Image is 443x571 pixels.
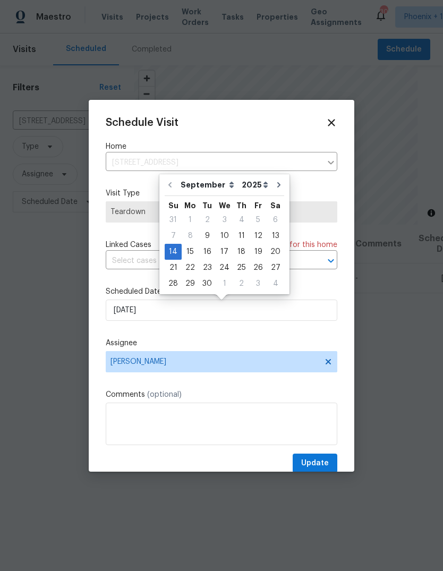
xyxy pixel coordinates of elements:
[165,260,182,275] div: 21
[106,188,337,199] label: Visit Type
[216,260,233,275] div: 24
[165,244,182,259] div: 14
[216,228,233,243] div: 10
[233,276,250,292] div: Thu Oct 02 2025
[184,202,196,209] abbr: Monday
[182,244,199,260] div: Mon Sep 15 2025
[165,212,182,228] div: Sun Aug 31 2025
[168,202,178,209] abbr: Sunday
[236,202,246,209] abbr: Thursday
[267,228,284,243] div: 13
[326,117,337,129] span: Close
[233,228,250,244] div: Thu Sep 11 2025
[199,276,216,291] div: 30
[267,260,284,275] div: 27
[182,212,199,228] div: Mon Sep 01 2025
[216,260,233,276] div: Wed Sep 24 2025
[267,228,284,244] div: Sat Sep 13 2025
[233,212,250,227] div: 4
[202,202,212,209] abbr: Tuesday
[250,276,267,291] div: 3
[110,357,319,366] span: [PERSON_NAME]
[267,244,284,260] div: Sat Sep 20 2025
[178,177,239,193] select: Month
[267,244,284,259] div: 20
[165,260,182,276] div: Sun Sep 21 2025
[233,276,250,291] div: 2
[147,391,182,398] span: (optional)
[165,276,182,291] div: 28
[271,174,287,195] button: Go to next month
[293,454,337,473] button: Update
[110,207,333,217] span: Teardown
[267,212,284,228] div: Sat Sep 06 2025
[165,212,182,227] div: 31
[106,286,337,297] label: Scheduled Date
[250,212,267,228] div: Fri Sep 05 2025
[233,260,250,276] div: Thu Sep 25 2025
[254,202,262,209] abbr: Friday
[199,212,216,228] div: Tue Sep 02 2025
[216,244,233,260] div: Wed Sep 17 2025
[270,202,280,209] abbr: Saturday
[199,276,216,292] div: Tue Sep 30 2025
[182,228,199,244] div: Mon Sep 08 2025
[250,260,267,276] div: Fri Sep 26 2025
[165,244,182,260] div: Sun Sep 14 2025
[250,244,267,260] div: Fri Sep 19 2025
[267,212,284,227] div: 6
[182,276,199,291] div: 29
[199,244,216,260] div: Tue Sep 16 2025
[216,212,233,227] div: 3
[250,228,267,243] div: 12
[182,228,199,243] div: 8
[106,389,337,400] label: Comments
[323,253,338,268] button: Open
[199,260,216,275] div: 23
[250,260,267,275] div: 26
[165,228,182,244] div: Sun Sep 07 2025
[250,244,267,259] div: 19
[162,174,178,195] button: Go to previous month
[182,260,199,275] div: 22
[216,276,233,291] div: 1
[199,228,216,243] div: 9
[199,212,216,227] div: 2
[233,228,250,243] div: 11
[106,338,337,348] label: Assignee
[216,276,233,292] div: Wed Oct 01 2025
[233,260,250,275] div: 25
[199,260,216,276] div: Tue Sep 23 2025
[106,300,337,321] input: M/D/YYYY
[165,228,182,243] div: 7
[233,212,250,228] div: Thu Sep 04 2025
[233,244,250,259] div: 18
[182,276,199,292] div: Mon Sep 29 2025
[165,276,182,292] div: Sun Sep 28 2025
[267,260,284,276] div: Sat Sep 27 2025
[199,244,216,259] div: 16
[233,244,250,260] div: Thu Sep 18 2025
[199,228,216,244] div: Tue Sep 09 2025
[106,155,321,171] input: Enter in an address
[182,212,199,227] div: 1
[182,260,199,276] div: Mon Sep 22 2025
[106,253,308,269] input: Select cases
[250,276,267,292] div: Fri Oct 03 2025
[239,177,271,193] select: Year
[182,244,199,259] div: 15
[267,276,284,291] div: 4
[219,202,231,209] abbr: Wednesday
[106,240,151,250] span: Linked Cases
[106,141,337,152] label: Home
[216,244,233,259] div: 17
[250,228,267,244] div: Fri Sep 12 2025
[216,212,233,228] div: Wed Sep 03 2025
[267,276,284,292] div: Sat Oct 04 2025
[216,228,233,244] div: Wed Sep 10 2025
[250,212,267,227] div: 5
[106,117,178,128] span: Schedule Visit
[301,457,329,470] span: Update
